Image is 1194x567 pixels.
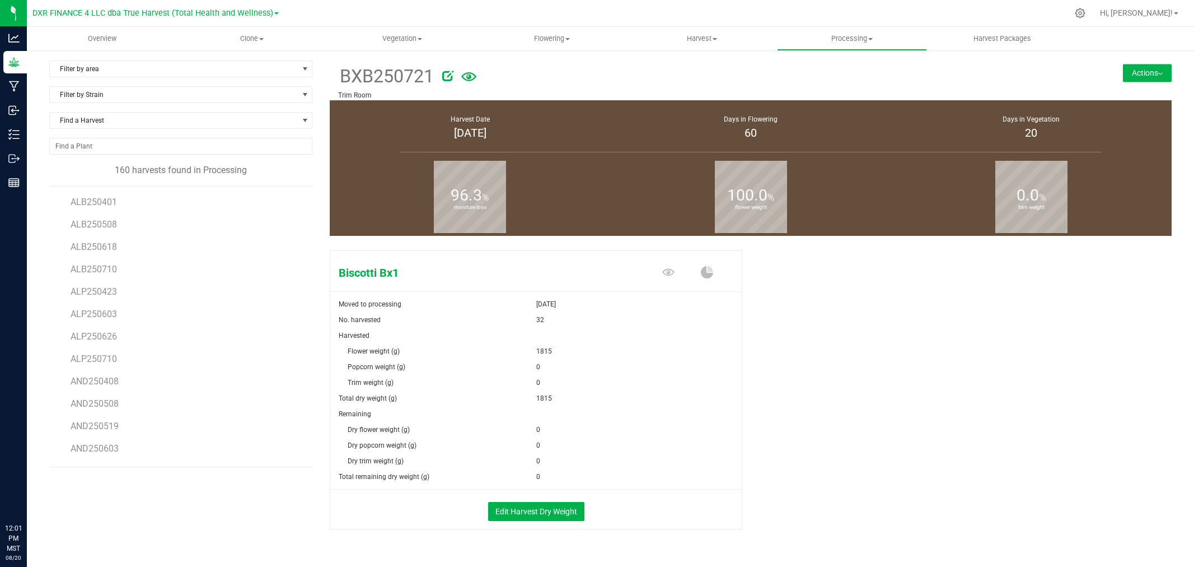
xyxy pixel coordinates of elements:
[348,379,394,387] span: Trim weight (g)
[8,105,20,116] inline-svg: Inbound
[71,241,117,252] span: ALB250618
[536,391,552,406] span: 1815
[1073,8,1087,18] div: Manage settings
[49,164,312,177] div: 160 harvests found in Processing
[715,157,787,258] b: flower weight
[536,422,540,438] span: 0
[50,113,298,128] span: Find a Harvest
[905,114,1158,124] div: Days in Vegetation
[177,27,327,50] a: Clone
[71,421,119,431] span: AND250519
[339,300,401,308] span: Moved to processing
[339,316,381,324] span: No. harvested
[628,34,776,44] span: Harvest
[477,34,626,44] span: Flowering
[344,114,596,124] div: Harvest Date
[50,138,312,154] input: NO DATA FOUND
[50,87,298,103] span: Filter by Strain
[71,309,117,319] span: ALP250603
[477,27,627,50] a: Flowering
[5,523,22,554] p: 12:01 PM MST
[71,264,117,275] span: ALB250710
[50,61,298,77] span: Filter by area
[536,359,540,375] span: 0
[8,129,20,140] inline-svg: Inventory
[11,477,45,511] iframe: Resource center
[338,90,1023,100] p: Trim Room
[777,27,927,50] a: Processing
[900,100,1163,155] group-info-box: Days in vegetation
[536,296,556,312] span: [DATE]
[348,426,410,434] span: Dry flower weight (g)
[339,332,369,340] span: Harvested
[536,375,540,391] span: 0
[488,502,584,521] button: Edit Harvest Dry Weight
[338,100,602,155] group-info-box: Harvest Date
[330,264,605,281] span: Biscotti Bx1
[71,354,117,364] span: ALP250710
[177,34,326,44] span: Clone
[536,438,540,453] span: 0
[995,157,1067,258] b: trim weight
[625,114,877,124] div: Days in Flowering
[348,347,400,355] span: Flower weight (g)
[536,469,540,485] span: 0
[5,554,22,562] p: 08/20
[71,197,117,207] span: ALB250401
[339,473,429,481] span: Total remaining dry weight (g)
[327,27,477,50] a: Vegetation
[338,63,434,90] span: BXB250721
[619,100,883,155] group-info-box: Days in flowering
[71,286,117,297] span: ALP250423
[71,331,117,342] span: ALP250626
[8,177,20,188] inline-svg: Reports
[8,153,20,164] inline-svg: Outbound
[33,476,46,489] iframe: Resource center unread badge
[327,34,476,44] span: Vegetation
[71,219,117,230] span: ALB250508
[298,61,312,77] span: select
[348,457,404,465] span: Dry trim weight (g)
[625,124,877,141] div: 60
[339,394,397,402] span: Total dry weight (g)
[338,155,602,236] group-info-box: Moisture loss %
[27,27,177,50] a: Overview
[8,81,20,92] inline-svg: Manufacturing
[8,32,20,44] inline-svg: Analytics
[348,441,416,449] span: Dry popcorn weight (g)
[339,410,371,418] span: Remaining
[927,27,1077,50] a: Harvest Packages
[71,466,119,476] span: AND250626
[344,124,596,141] div: [DATE]
[71,443,119,454] span: AND250603
[905,124,1158,141] div: 20
[8,57,20,68] inline-svg: Grow
[958,34,1046,44] span: Harvest Packages
[1123,64,1172,82] button: Actions
[71,376,119,387] span: AND250408
[627,27,777,50] a: Harvest
[32,8,273,18] span: DXR FINANCE 4 LLC dba True Harvest (Total Health and Wellness)
[71,398,119,409] span: AND250508
[1100,8,1173,17] span: Hi, [PERSON_NAME]!
[619,155,883,236] group-info-box: Flower weight %
[434,157,506,258] b: moisture loss
[536,312,544,328] span: 32
[348,363,405,371] span: Popcorn weight (g)
[536,343,552,359] span: 1815
[73,34,132,44] span: Overview
[536,453,540,469] span: 0
[900,155,1163,236] group-info-box: Trim weight %
[778,34,926,44] span: Processing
